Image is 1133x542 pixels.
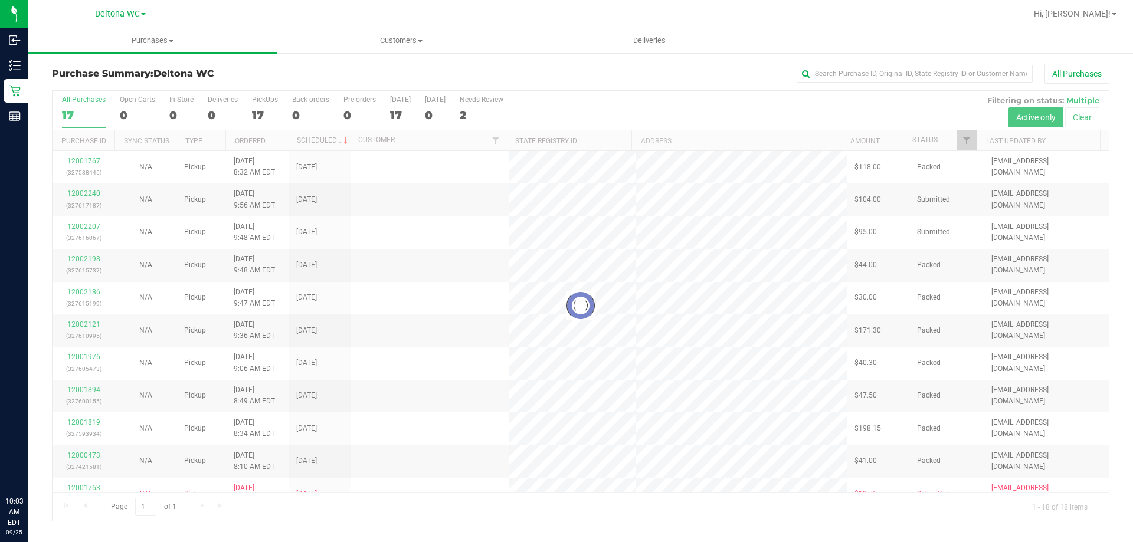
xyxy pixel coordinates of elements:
[9,110,21,122] inline-svg: Reports
[9,85,21,97] inline-svg: Retail
[52,68,404,79] h3: Purchase Summary:
[617,35,682,46] span: Deliveries
[277,35,525,46] span: Customers
[1044,64,1109,84] button: All Purchases
[525,28,774,53] a: Deliveries
[28,28,277,53] a: Purchases
[95,9,140,19] span: Deltona WC
[28,35,277,46] span: Purchases
[797,65,1033,83] input: Search Purchase ID, Original ID, State Registry ID or Customer Name...
[277,28,525,53] a: Customers
[5,528,23,537] p: 09/25
[9,60,21,71] inline-svg: Inventory
[5,496,23,528] p: 10:03 AM EDT
[9,34,21,46] inline-svg: Inbound
[1034,9,1111,18] span: Hi, [PERSON_NAME]!
[153,68,214,79] span: Deltona WC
